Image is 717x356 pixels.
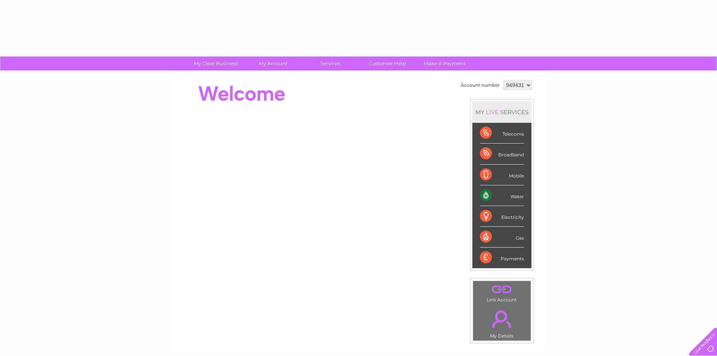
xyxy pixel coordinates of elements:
[480,165,524,185] div: Mobile
[414,57,476,70] a: Make A Payment
[480,185,524,206] div: Water
[356,57,419,70] a: Customer Help
[475,306,529,332] a: .
[480,144,524,164] div: Broadband
[484,108,500,116] div: LIVE
[459,79,502,92] td: Account number
[185,57,247,70] a: My Clear Business
[480,227,524,248] div: Gas
[480,206,524,227] div: Electricity
[472,101,531,123] div: MY SERVICES
[473,281,531,304] td: Link Account
[480,123,524,144] div: Telecoms
[480,248,524,268] div: Payments
[473,304,531,341] td: My Details
[242,57,304,70] a: My Account
[475,283,529,296] a: .
[299,57,361,70] a: Services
